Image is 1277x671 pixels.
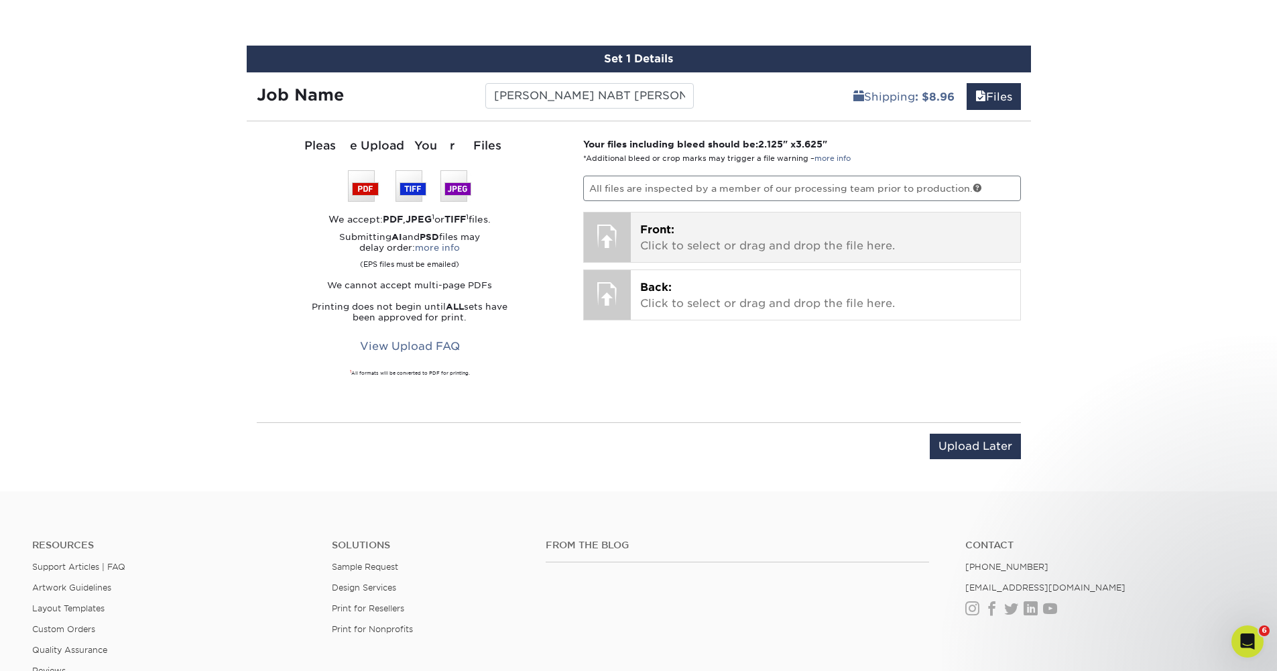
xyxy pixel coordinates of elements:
strong: AI [391,232,402,242]
iframe: Intercom live chat [1231,625,1264,658]
span: shipping [853,90,864,103]
span: 2.125 [758,139,783,149]
p: All files are inspected by a member of our processing team prior to production. [583,176,1021,201]
a: Shipping: $8.96 [845,83,963,110]
a: more info [415,243,460,253]
strong: JPEG [406,214,432,225]
strong: Your files including bleed should be: " x " [583,139,827,149]
h4: Resources [32,540,312,551]
strong: PDF [383,214,403,225]
input: Upload Later [930,434,1021,459]
h4: From the Blog [546,540,929,551]
a: Print for Nonprofits [332,624,413,634]
a: more info [814,154,851,163]
a: Sample Request [332,562,398,572]
a: Layout Templates [32,603,105,613]
strong: Job Name [257,85,344,105]
b: : $8.96 [915,90,955,103]
a: Print for Resellers [332,603,404,613]
input: Enter a job name [485,83,694,109]
div: All formats will be converted to PDF for printing. [257,370,564,377]
p: We cannot accept multi-page PDFs [257,280,564,291]
div: Set 1 Details [247,46,1031,72]
a: [PHONE_NUMBER] [965,562,1048,572]
a: View Upload FAQ [351,334,469,359]
a: Support Articles | FAQ [32,562,125,572]
div: Please Upload Your Files [257,137,564,155]
strong: PSD [420,232,439,242]
p: Submitting and files may delay order: [257,232,564,269]
sup: 1 [350,369,351,373]
p: Printing does not begin until sets have been approved for print. [257,302,564,323]
span: 6 [1259,625,1270,636]
a: Contact [965,540,1245,551]
small: (EPS files must be emailed) [360,253,459,269]
h4: Solutions [332,540,526,551]
a: Design Services [332,583,396,593]
span: Back: [640,281,672,294]
p: Click to select or drag and drop the file here. [640,222,1011,254]
strong: ALL [446,302,464,312]
span: Front: [640,223,674,236]
sup: 1 [432,212,434,221]
small: *Additional bleed or crop marks may trigger a file warning – [583,154,851,163]
span: files [975,90,986,103]
p: Click to select or drag and drop the file here. [640,280,1011,312]
img: We accept: PSD, TIFF, or JPEG (JPG) [348,170,471,202]
sup: 1 [466,212,469,221]
div: We accept: , or files. [257,212,564,226]
a: Files [967,83,1021,110]
span: 3.625 [796,139,823,149]
a: [EMAIL_ADDRESS][DOMAIN_NAME] [965,583,1126,593]
strong: TIFF [444,214,466,225]
a: Artwork Guidelines [32,583,111,593]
